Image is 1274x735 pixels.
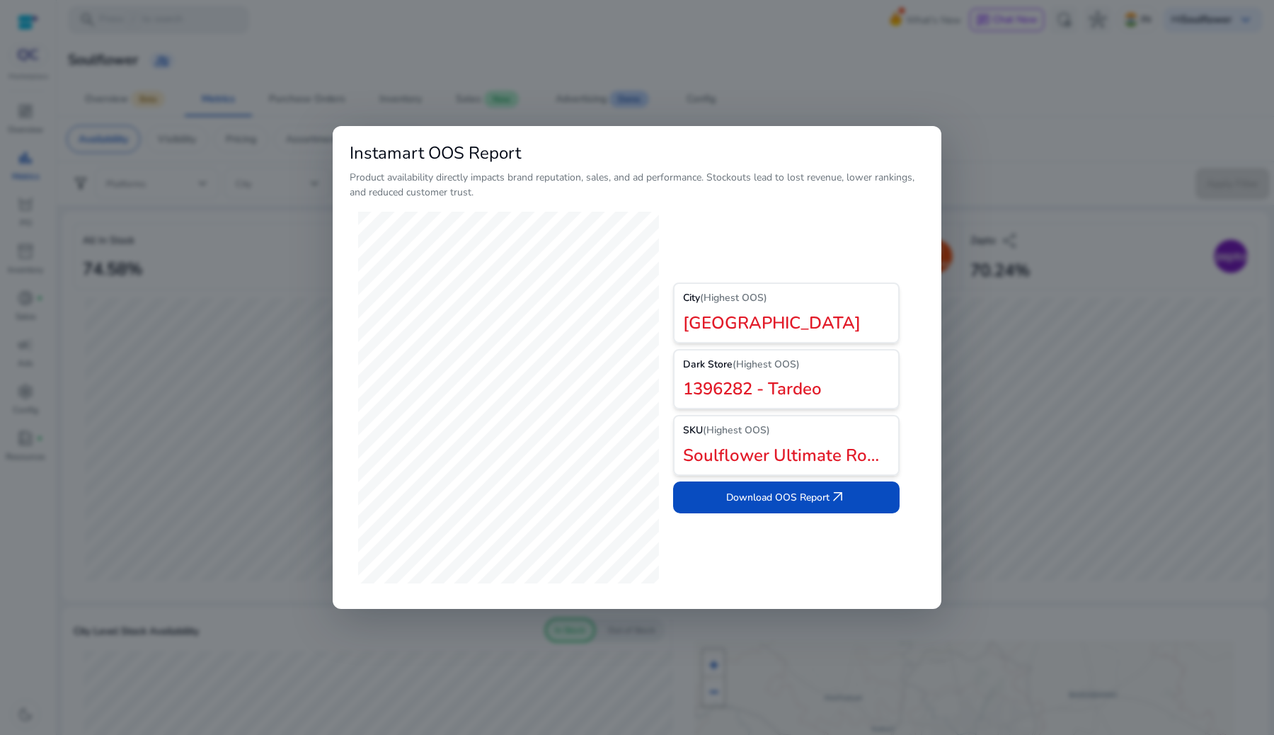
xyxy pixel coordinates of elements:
button: Download OOS Reportarrow_outward [673,482,900,513]
span: (Highest OOS) [703,423,770,437]
h5: Dark Store [683,359,890,371]
span: arrow_outward [830,489,847,506]
h2: [GEOGRAPHIC_DATA] [683,313,890,334]
span: (Highest OOS) [733,358,800,371]
h5: SKU [683,425,890,437]
h5: City [683,292,890,304]
span: (Highest OOS) [700,291,767,304]
p: Product availability directly impacts brand reputation, sales, and ad performance. Stockouts lead... [350,170,924,200]
h2: Soulflower Ultimate Romance Kit - 850 g [683,445,890,466]
h2: 1396282 - Tardeo [683,379,890,399]
span: Download OOS Report [726,489,847,506]
h2: Instamart OOS Report [350,143,924,164]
